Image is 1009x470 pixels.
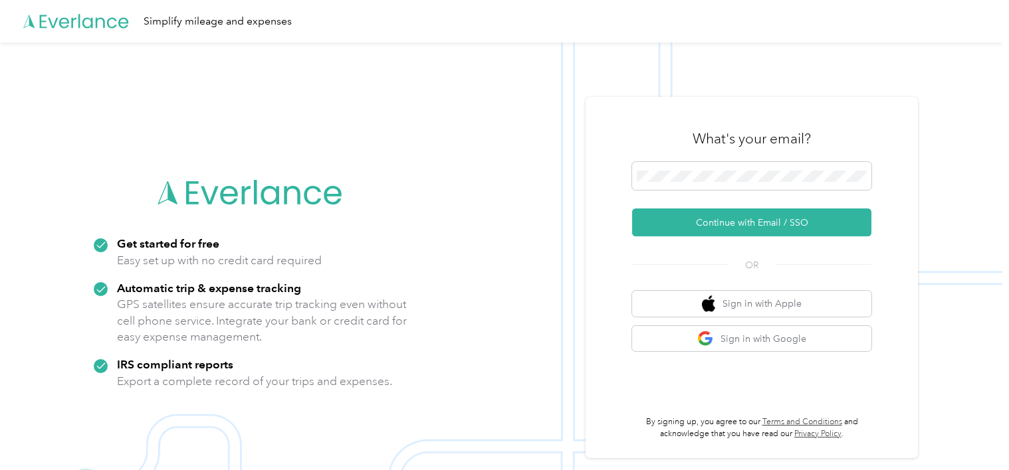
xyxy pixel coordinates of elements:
[702,295,715,312] img: apple logo
[632,291,871,317] button: apple logoSign in with Apple
[117,236,219,250] strong: Get started for free
[117,357,233,371] strong: IRS compliant reports
[117,373,392,390] p: Export a complete record of your trips and expenses.
[632,326,871,352] button: google logoSign in with Google
[935,396,1009,470] iframe: Everlance-gr Chat Button Frame
[794,429,841,439] a: Privacy Policy
[117,296,407,345] p: GPS satellites ensure accurate trip tracking even without cell phone service. Integrate your bank...
[693,129,811,148] h3: What's your email?
[117,281,301,295] strong: Automatic trip & expense tracking
[632,416,871,439] p: By signing up, you agree to our and acknowledge that you have read our .
[117,252,322,269] p: Easy set up with no credit card required
[762,417,842,427] a: Terms and Conditions
[144,13,292,30] div: Simplify mileage and expenses
[697,331,714,347] img: google logo
[729,258,775,272] span: OR
[632,208,871,236] button: Continue with Email / SSO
